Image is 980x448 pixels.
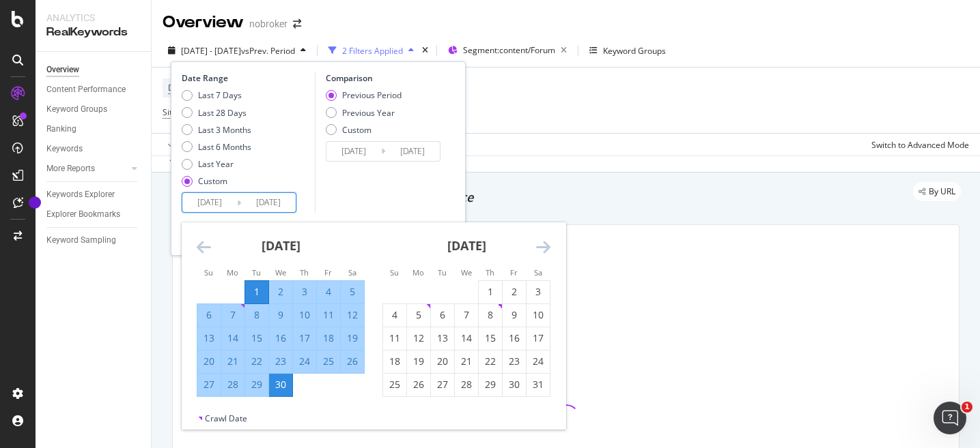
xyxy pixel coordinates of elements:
[603,45,666,57] div: Keyword Groups
[317,331,340,345] div: 18
[245,285,268,299] div: 1
[407,331,430,345] div: 12
[181,45,241,57] span: [DATE] - [DATE]
[317,355,340,368] div: 25
[527,355,550,368] div: 24
[293,280,317,303] td: Selected. Thursday, April 3, 2025
[245,327,269,350] td: Selected. Tuesday, April 15, 2025
[46,188,115,202] div: Keywords Explorer
[221,308,244,322] div: 7
[29,196,41,209] div: Tooltip anchor
[503,331,526,345] div: 16
[252,267,261,278] small: Tu
[227,267,238,278] small: Mo
[962,402,972,413] span: 1
[197,308,221,322] div: 6
[324,267,332,278] small: Fr
[527,280,550,303] td: Choose Saturday, May 3, 2025 as your check-in date. It’s available.
[245,373,269,396] td: Selected. Tuesday, April 29, 2025
[46,188,141,202] a: Keywords Explorer
[479,331,502,345] div: 15
[407,327,431,350] td: Choose Monday, May 12, 2025 as your check-in date. It’s available.
[245,280,269,303] td: Selected as start date. Tuesday, April 1, 2025
[527,350,550,373] td: Choose Saturday, May 24, 2025 as your check-in date. It’s available.
[407,308,430,322] div: 5
[46,142,141,156] a: Keywords
[293,285,316,299] div: 3
[431,350,455,373] td: Choose Tuesday, May 20, 2025 as your check-in date. It’s available.
[269,350,293,373] td: Selected. Wednesday, April 23, 2025
[407,355,430,368] div: 19
[431,308,454,322] div: 6
[431,378,454,391] div: 27
[46,83,141,97] a: Content Performance
[486,267,494,278] small: Th
[317,285,340,299] div: 4
[341,280,365,303] td: Selected. Saturday, April 5, 2025
[527,303,550,327] td: Choose Saturday, May 10, 2025 as your check-in date. It’s available.
[245,331,268,345] div: 15
[163,106,198,118] span: Sitemaps
[479,308,502,322] div: 8
[341,327,365,350] td: Selected. Saturday, April 19, 2025
[197,331,221,345] div: 13
[293,355,316,368] div: 24
[163,134,202,155] button: Apply
[341,355,364,368] div: 26
[221,378,244,391] div: 28
[182,158,251,170] div: Last Year
[479,303,503,327] td: Choose Thursday, May 8, 2025 as your check-in date. It’s available.
[407,378,430,391] div: 26
[412,267,424,278] small: Mo
[503,327,527,350] td: Choose Friday, May 16, 2025 as your check-in date. It’s available.
[182,175,251,187] div: Custom
[198,175,227,187] div: Custom
[479,280,503,303] td: Choose Thursday, May 1, 2025 as your check-in date. It’s available.
[46,63,79,77] div: Overview
[46,122,141,136] a: Ranking
[407,373,431,396] td: Choose Monday, May 26, 2025 as your check-in date. It’s available.
[584,40,671,61] button: Keyword Groups
[182,72,311,84] div: Date Range
[221,373,245,396] td: Selected. Monday, April 28, 2025
[431,331,454,345] div: 13
[46,102,107,117] div: Keyword Groups
[198,141,251,153] div: Last 6 Months
[221,355,244,368] div: 21
[269,303,293,327] td: Selected. Wednesday, April 9, 2025
[341,303,365,327] td: Selected. Saturday, April 12, 2025
[197,327,221,350] td: Selected. Sunday, April 13, 2025
[929,188,955,196] span: By URL
[317,303,341,327] td: Selected. Friday, April 11, 2025
[326,124,402,136] div: Custom
[463,44,555,56] span: Segment: content/Forum
[245,350,269,373] td: Selected. Tuesday, April 22, 2025
[479,285,502,299] div: 1
[269,373,293,396] td: Selected as end date. Wednesday, April 30, 2025
[198,107,247,119] div: Last 28 Days
[182,124,251,136] div: Last 3 Months
[455,355,478,368] div: 21
[326,142,381,161] input: Start Date
[317,350,341,373] td: Selected. Friday, April 25, 2025
[293,308,316,322] div: 10
[447,237,486,254] strong: [DATE]
[241,45,295,57] span: vs Prev. Period
[866,134,969,155] button: Switch to Advanced Mode
[455,308,478,322] div: 7
[198,158,234,170] div: Last Year
[455,373,479,396] td: Choose Wednesday, May 28, 2025 as your check-in date. It’s available.
[479,355,502,368] div: 22
[323,40,419,61] button: 2 Filters Applied
[385,142,440,161] input: End Date
[503,308,526,322] div: 9
[383,331,406,345] div: 11
[317,327,341,350] td: Selected. Friday, April 18, 2025
[383,327,407,350] td: Choose Sunday, May 11, 2025 as your check-in date. It’s available.
[479,327,503,350] td: Choose Thursday, May 15, 2025 as your check-in date. It’s available.
[443,40,572,61] button: Segment:content/Forum
[197,239,211,256] div: Move backward to switch to the previous month.
[503,350,527,373] td: Choose Friday, May 23, 2025 as your check-in date. It’s available.
[269,308,292,322] div: 9
[479,350,503,373] td: Choose Thursday, May 22, 2025 as your check-in date. It’s available.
